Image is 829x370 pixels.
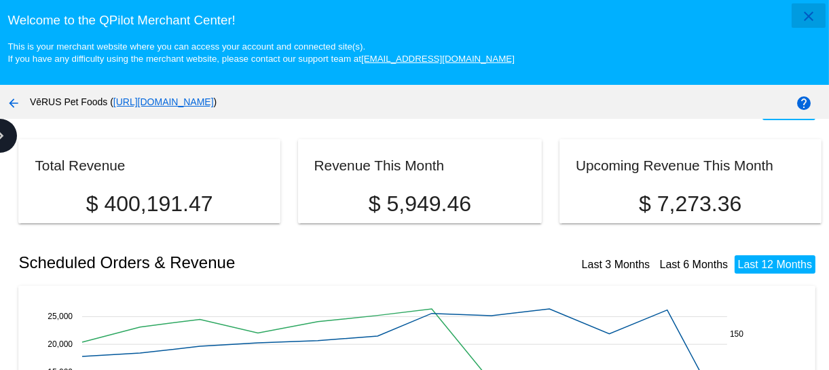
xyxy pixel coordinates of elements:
[800,8,817,24] mat-icon: close
[576,191,805,217] p: $ 7,273.36
[576,158,773,173] h2: Upcoming Revenue This Month
[7,41,514,64] small: This is your merchant website where you can access your account and connected site(s). If you hav...
[48,312,73,321] text: 25,000
[113,96,214,107] a: [URL][DOMAIN_NAME]
[738,259,812,270] a: Last 12 Months
[7,13,821,28] h3: Welcome to the QPilot Merchant Center!
[5,95,22,111] mat-icon: arrow_back
[660,259,729,270] a: Last 6 Months
[48,339,73,349] text: 20,000
[18,253,420,272] h2: Scheduled Orders & Revenue
[30,96,217,107] span: VēRUS Pet Foods ( )
[361,54,515,64] a: [EMAIL_ADDRESS][DOMAIN_NAME]
[35,158,125,173] h2: Total Revenue
[582,259,650,270] a: Last 3 Months
[314,158,445,173] h2: Revenue This Month
[796,95,812,111] mat-icon: help
[35,191,263,217] p: $ 400,191.47
[314,191,526,217] p: $ 5,949.46
[730,329,743,339] text: 150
